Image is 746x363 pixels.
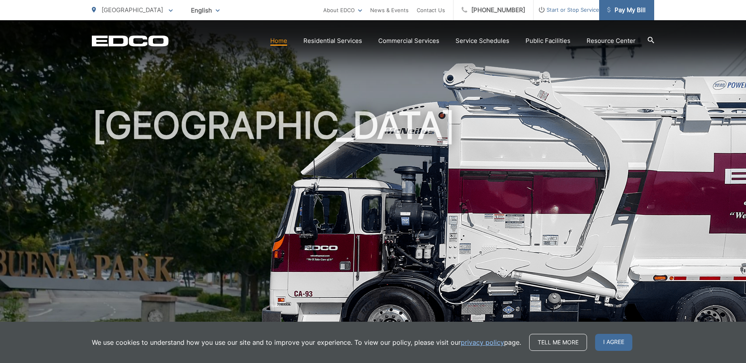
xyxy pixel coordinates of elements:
span: Pay My Bill [607,5,646,15]
a: privacy policy [461,338,504,347]
a: EDCD logo. Return to the homepage. [92,35,169,47]
a: Public Facilities [526,36,570,46]
p: We use cookies to understand how you use our site and to improve your experience. To view our pol... [92,338,521,347]
a: News & Events [370,5,409,15]
span: English [185,3,226,17]
a: Contact Us [417,5,445,15]
span: I agree [595,334,632,351]
a: Service Schedules [456,36,509,46]
span: [GEOGRAPHIC_DATA] [102,6,163,14]
h1: [GEOGRAPHIC_DATA] [92,105,654,361]
a: Home [270,36,287,46]
a: Commercial Services [378,36,439,46]
a: Resource Center [587,36,636,46]
a: Residential Services [303,36,362,46]
a: About EDCO [323,5,362,15]
a: Tell me more [529,334,587,351]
